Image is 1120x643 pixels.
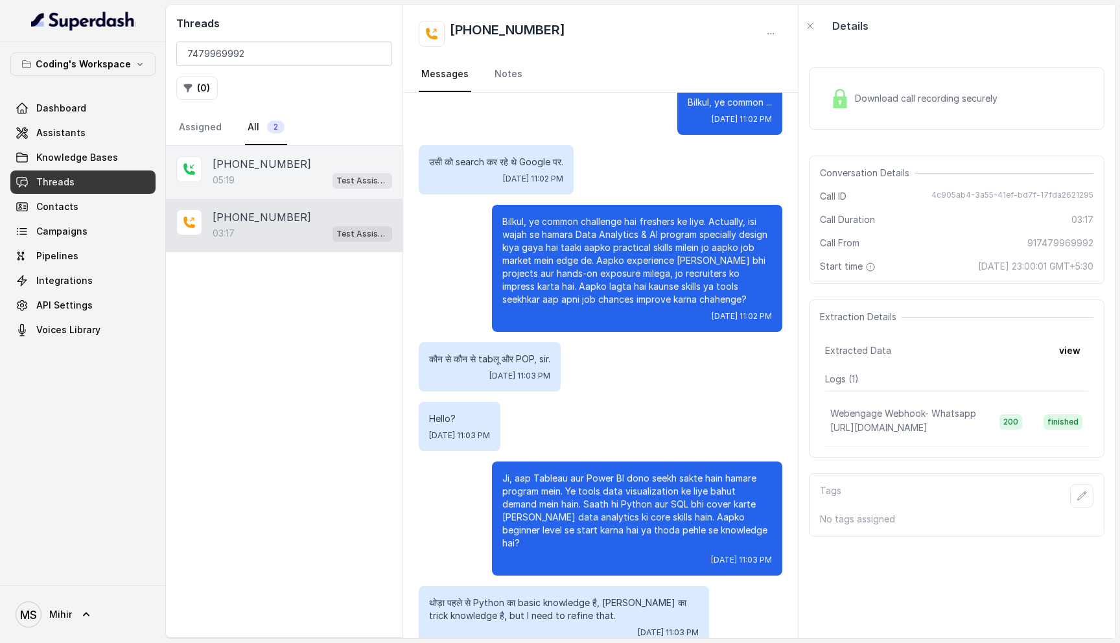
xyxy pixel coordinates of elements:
[336,174,388,187] p: Test Assistant-3
[429,596,699,622] p: थोड़ा पहले से Python का basic knowledge है, [PERSON_NAME] का trick knowledge है, but I need to re...
[10,170,156,194] a: Threads
[820,260,878,273] span: Start time
[213,227,235,240] p: 03:17
[712,311,772,321] span: [DATE] 11:02 PM
[419,57,782,92] nav: Tabs
[176,110,224,145] a: Assigned
[36,102,86,115] span: Dashboard
[36,151,118,164] span: Knowledge Bases
[978,260,1093,273] span: [DATE] 23:00:01 GMT+5:30
[830,422,927,433] span: [URL][DOMAIN_NAME]
[830,89,850,108] img: Lock Icon
[820,310,902,323] span: Extraction Details
[450,21,565,47] h2: [PHONE_NUMBER]
[267,121,285,134] span: 2
[492,57,525,92] a: Notes
[830,407,976,420] p: Webengage Webhook- Whatsapp
[36,225,87,238] span: Campaigns
[213,156,311,172] p: [PHONE_NUMBER]
[10,220,156,243] a: Campaigns
[825,344,891,357] span: Extracted Data
[176,76,218,100] button: (0)
[820,513,1093,526] p: No tags assigned
[419,57,471,92] a: Messages
[245,110,287,145] a: All2
[176,41,392,66] input: Search by Call ID or Phone Number
[1071,213,1093,226] span: 03:17
[176,110,392,145] nav: Tabs
[1027,237,1093,250] span: 917479969992
[489,371,550,381] span: [DATE] 11:03 PM
[638,627,699,638] span: [DATE] 11:03 PM
[36,200,78,213] span: Contacts
[999,414,1022,430] span: 200
[503,174,563,184] span: [DATE] 11:02 PM
[213,174,235,187] p: 05:19
[213,209,311,225] p: [PHONE_NUMBER]
[711,555,772,565] span: [DATE] 11:03 PM
[31,10,135,31] img: light.svg
[49,608,72,621] span: Mihir
[10,244,156,268] a: Pipelines
[336,228,388,240] p: Test Assistant-3
[712,114,772,124] span: [DATE] 11:02 PM
[429,430,490,441] span: [DATE] 11:03 PM
[176,16,392,31] h2: Threads
[10,97,156,120] a: Dashboard
[10,596,156,633] a: Mihir
[502,472,772,550] p: Ji, aap Tableau aur Power BI dono seekh sakte hain hamare program mein. Ye tools data visualizati...
[10,318,156,342] a: Voices Library
[820,190,846,203] span: Call ID
[820,167,915,180] span: Conversation Details
[1044,414,1082,430] span: finished
[931,190,1093,203] span: 4c905ab4-3a55-41ef-bd7f-17fda2621295
[36,323,100,336] span: Voices Library
[502,215,772,306] p: Bilkul, ye common challenge hai freshers ke liye. Actually, isi wajah se hamara Data Analytics & ...
[36,299,93,312] span: API Settings
[1051,339,1088,362] button: view
[36,250,78,263] span: Pipelines
[429,412,490,425] p: Hello?
[10,121,156,145] a: Assistants
[825,373,1088,386] p: Logs ( 1 )
[832,18,869,34] p: Details
[820,213,875,226] span: Call Duration
[10,294,156,317] a: API Settings
[10,53,156,76] button: Coding's Workspace
[429,156,563,169] p: उसी को search कर रहे थे Google पर.
[36,274,93,287] span: Integrations
[10,146,156,169] a: Knowledge Bases
[820,484,841,508] p: Tags
[855,92,1003,105] span: Download call recording securely
[429,353,550,366] p: कौन से कौन से tabलू और POP, sir.
[36,56,131,72] p: Coding's Workspace
[36,126,86,139] span: Assistants
[36,176,75,189] span: Threads
[20,608,37,622] text: MS
[10,269,156,292] a: Integrations
[688,96,772,109] p: Bilkul, ye common ...
[820,237,859,250] span: Call From
[10,195,156,218] a: Contacts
